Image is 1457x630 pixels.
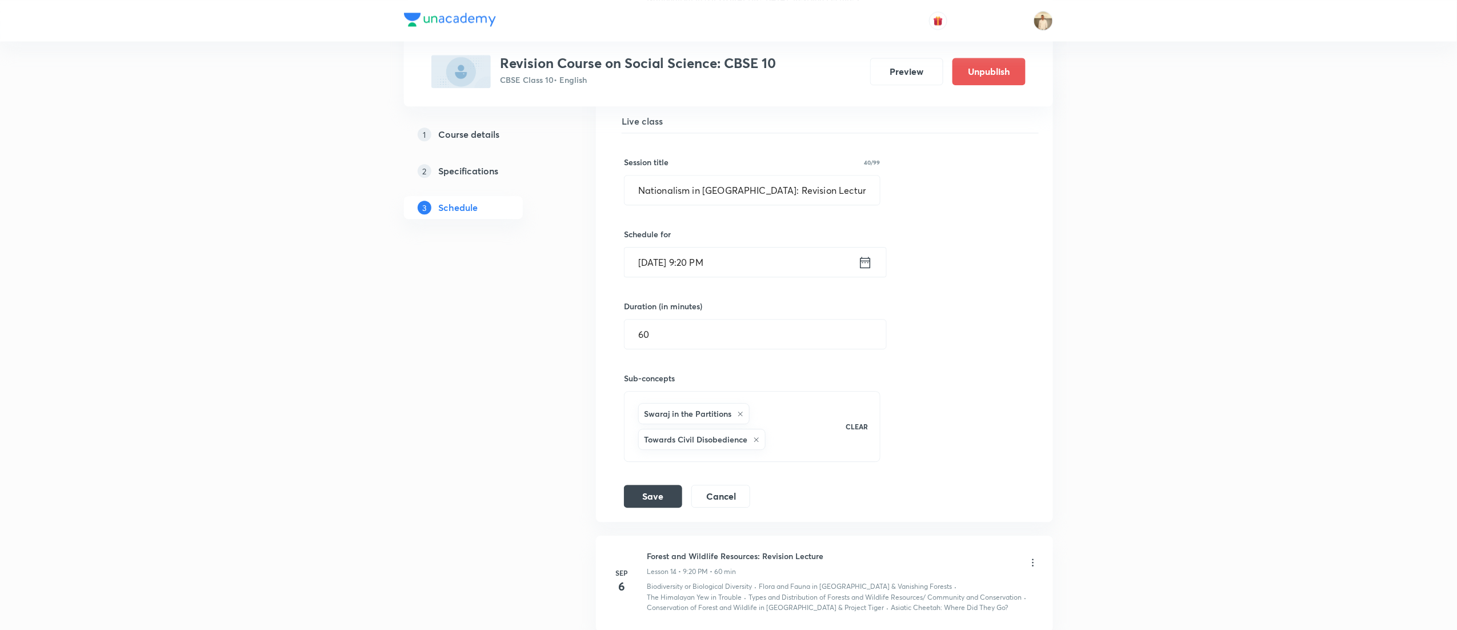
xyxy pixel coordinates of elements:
a: Company Logo [404,13,496,29]
h5: Schedule [438,201,478,214]
h6: Swaraj in the Partitions [644,408,731,420]
p: 3 [418,201,431,214]
button: avatar [929,11,947,30]
p: 1 [418,127,431,141]
p: Types and Distribution of Forests and Wildlife Resources/ Community and Conservation [748,592,1022,603]
p: Lesson 14 • 9:20 PM • 60 min [647,567,736,577]
a: 1Course details [404,123,559,146]
button: Save [624,485,682,508]
h5: Specifications [438,164,498,178]
button: Unpublish [952,58,1026,85]
h6: Sub-concepts [624,372,880,384]
button: Cancel [691,485,750,508]
input: 60 [625,320,886,349]
div: · [754,581,756,592]
p: The Himalayan Yew in Trouble [647,592,742,603]
div: · [886,603,888,613]
h6: Towards Civil Disobedience [644,433,747,445]
p: 2 [418,164,431,178]
h5: Course details [438,127,499,141]
h6: Schedule for [624,228,880,240]
h5: Live class [622,114,1039,128]
h6: Forest and Wildlife Resources: Revision Lecture [647,550,823,562]
button: Preview [870,58,943,85]
img: avatar [933,15,943,26]
div: · [744,592,746,603]
a: 2Specifications [404,160,559,182]
div: · [954,581,956,592]
p: CLEAR [846,421,868,432]
img: Company Logo [404,13,496,26]
h6: Duration (in minutes) [624,300,702,312]
p: Asiatic Cheetah: Where Did They Go? [891,603,1008,613]
p: Conservation of Forest and Wildlife in [GEOGRAPHIC_DATA] & Project Tiger [647,603,884,613]
div: · [1024,592,1026,603]
p: CBSE Class 10 • English [500,74,776,86]
img: Chandrakant Deshmukh [1034,11,1053,30]
h6: Sep [610,568,633,578]
input: A great title is short, clear and descriptive [625,176,880,205]
h3: Revision Course on Social Science: CBSE 10 [500,55,776,71]
h4: 6 [610,578,633,595]
h6: Session title [624,156,669,168]
p: Flora and Fauna in [GEOGRAPHIC_DATA] & Vanishing Forests [759,581,952,592]
p: Biodiversity or Biological Diversity [647,581,752,592]
img: AF55AA11-7A6D-424C-B1C0-0E3863DC3ACD_plus.png [431,55,491,88]
p: 40/99 [864,160,880,165]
